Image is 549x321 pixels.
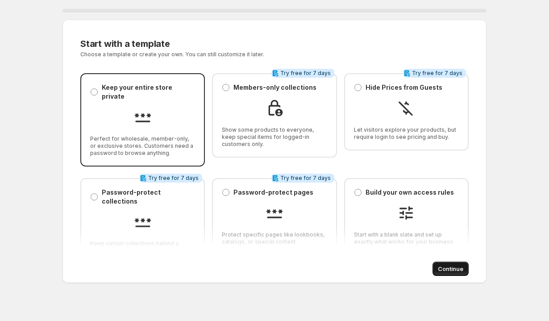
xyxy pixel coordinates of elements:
p: Keep your entire store private [102,83,195,101]
img: Build your own access rules [397,204,415,222]
img: Password-protect collections [134,213,152,231]
img: Password-protect pages [266,204,283,222]
p: Password-protect collections [102,188,195,206]
span: Try free for 7 days [280,175,331,182]
button: Continue [433,262,469,276]
img: Members-only collections [266,99,283,117]
p: Choose a template or create your own. You can still customize it later. [80,51,363,58]
span: Start with a template [80,38,170,49]
span: Try free for 7 days [280,70,331,77]
p: Members-only collections [233,83,316,92]
span: Perfect for wholesale, member-only, or exclusive stores. Customers need a password to browse anyt... [90,135,195,157]
p: Hide Prices from Guests [366,83,442,92]
img: Keep your entire store private [134,108,152,126]
span: Try free for 7 days [148,175,199,182]
p: Build your own access rules [366,188,454,197]
span: Keep certain collections behind a password while the rest of your store is open. [90,240,195,262]
img: Hide Prices from Guests [397,99,415,117]
span: Try free for 7 days [412,70,462,77]
span: Let visitors explore your products, but require login to see pricing and buy. [354,126,459,141]
p: Password-protect pages [233,188,313,197]
span: Continue [438,264,463,273]
span: Start with a blank slate and set up exactly what works for your business. [354,231,459,246]
span: Show some products to everyone, keep special items for logged-in customers only. [222,126,327,148]
span: Protect specific pages like lookbooks, catalogs, or special content. [222,231,327,246]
